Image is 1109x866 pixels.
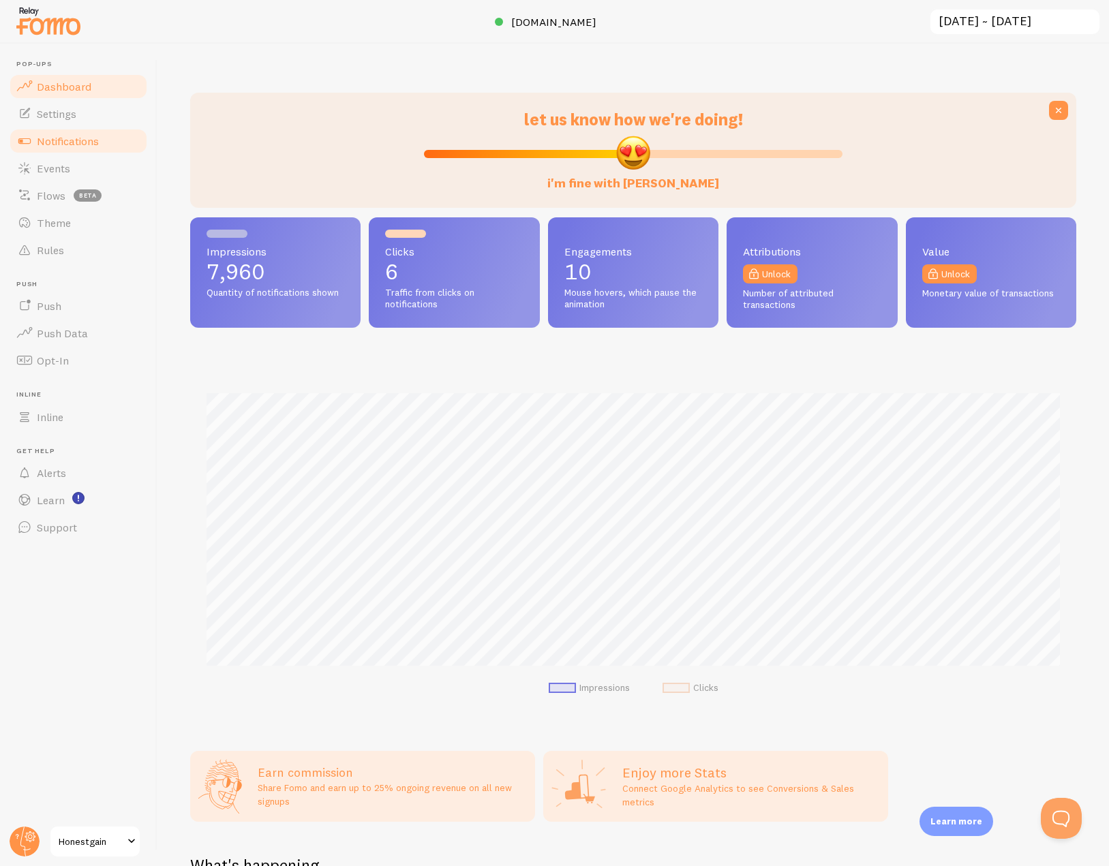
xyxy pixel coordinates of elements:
li: Impressions [549,682,630,694]
p: 7,960 [207,261,344,283]
span: Flows [37,189,65,202]
label: i'm fine with [PERSON_NAME] [547,162,719,191]
span: Impressions [207,246,344,257]
a: Dashboard [8,73,149,100]
p: Learn more [930,815,982,828]
a: Settings [8,100,149,127]
a: Learn [8,486,149,514]
iframe: Help Scout Beacon - Open [1041,798,1082,839]
img: fomo-relay-logo-orange.svg [14,3,82,38]
span: Traffic from clicks on notifications [385,287,523,311]
span: Push Data [37,326,88,340]
a: Theme [8,209,149,236]
span: Events [37,161,70,175]
a: Push Data [8,320,149,347]
span: Push [16,280,149,289]
li: Clicks [663,682,718,694]
span: Number of attributed transactions [743,288,881,311]
a: Rules [8,236,149,264]
span: Mouse hovers, which pause the animation [564,287,702,311]
img: emoji.png [615,134,652,171]
span: Value [922,246,1060,257]
span: Attributions [743,246,881,257]
span: Learn [37,493,65,507]
span: let us know how we're doing! [524,109,743,129]
a: Support [8,514,149,541]
a: Alerts [8,459,149,486]
a: Push [8,292,149,320]
a: Unlock [922,264,977,283]
span: beta [74,189,102,202]
span: Theme [37,216,71,230]
span: Support [37,521,77,534]
div: Learn more [920,807,993,836]
span: Opt-In [37,354,69,367]
p: 10 [564,261,702,283]
span: Push [37,299,61,313]
p: Connect Google Analytics to see Conversions & Sales metrics [622,782,880,809]
p: 6 [385,261,523,283]
span: Monetary value of transactions [922,288,1060,300]
span: Engagements [564,246,702,257]
a: Inline [8,403,149,431]
span: Inline [37,410,63,424]
h2: Enjoy more Stats [622,764,880,782]
a: Enjoy more Stats Connect Google Analytics to see Conversions & Sales metrics [543,751,888,822]
span: Get Help [16,447,149,456]
span: Inline [16,390,149,399]
span: Pop-ups [16,60,149,69]
span: Notifications [37,134,99,148]
p: Share Fomo and earn up to 25% ongoing revenue on all new signups [258,781,527,808]
span: Settings [37,107,76,121]
span: Dashboard [37,80,91,93]
a: Unlock [743,264,797,283]
span: Honestgain [59,833,123,850]
span: Quantity of notifications shown [207,287,344,299]
span: Rules [37,243,64,257]
a: Honestgain [49,825,141,858]
a: Notifications [8,127,149,155]
h3: Earn commission [258,764,527,780]
a: Events [8,155,149,182]
img: Google Analytics [551,759,606,814]
span: Alerts [37,466,66,480]
span: Clicks [385,246,523,257]
a: Opt-In [8,347,149,374]
svg: <p>Watch New Feature Tutorials!</p> [72,492,85,504]
a: Flows beta [8,182,149,209]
